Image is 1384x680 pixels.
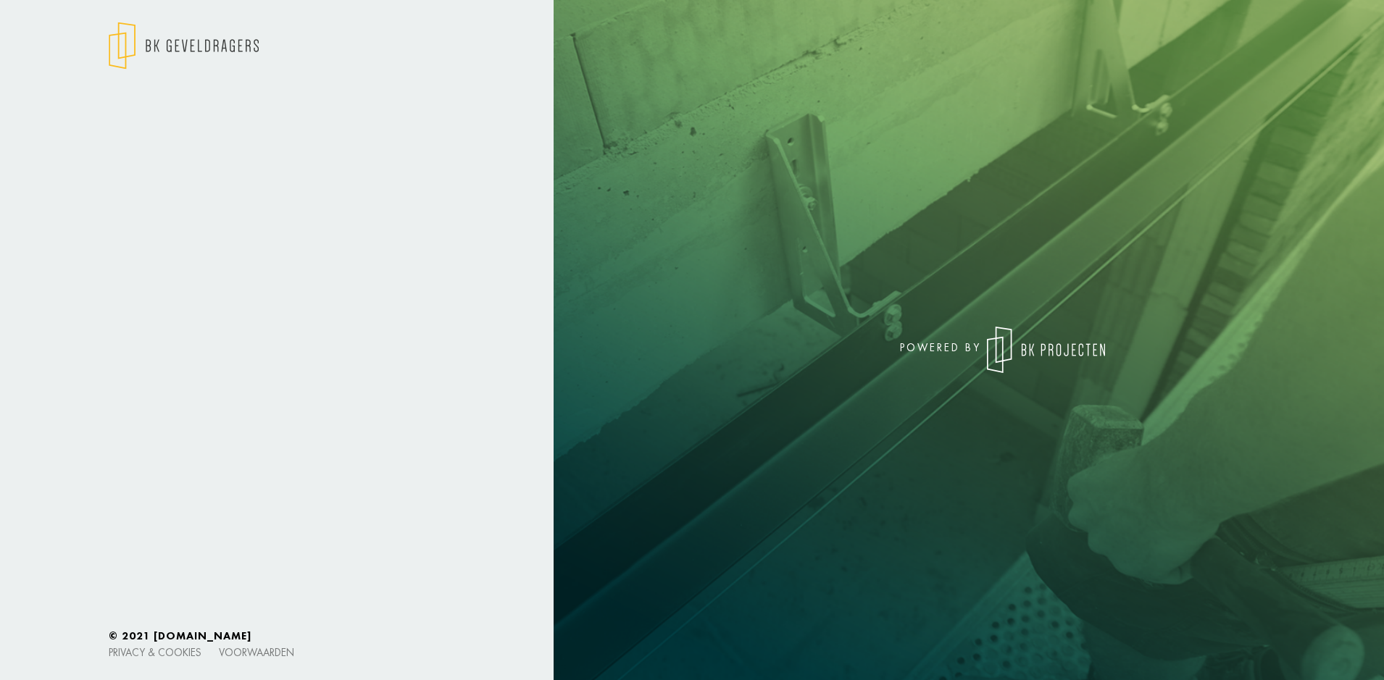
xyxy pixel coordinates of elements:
a: Privacy & cookies [109,645,201,659]
h6: © 2021 [DOMAIN_NAME] [109,629,1275,642]
img: logo [987,327,1105,373]
a: Voorwaarden [219,645,294,659]
img: logo [109,22,259,70]
div: powered by [703,327,1105,373]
